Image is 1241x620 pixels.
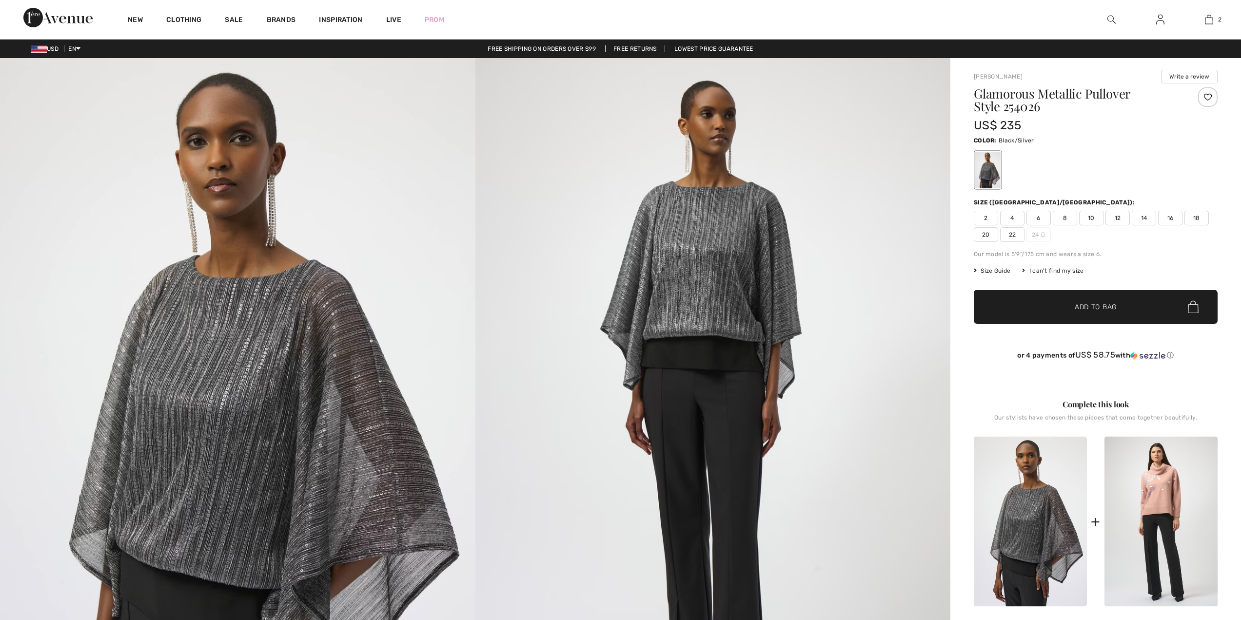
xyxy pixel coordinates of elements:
span: 18 [1184,211,1209,225]
span: Inspiration [319,16,362,26]
div: I can't find my size [1022,266,1083,275]
img: search the website [1107,14,1116,25]
div: Our stylists have chosen these pieces that come together beautifully. [974,414,1218,429]
div: or 4 payments of with [974,350,1218,360]
a: Sign In [1148,14,1172,26]
a: Free Returns [605,45,665,52]
img: Bag.svg [1188,300,1199,313]
a: Live [386,15,401,25]
span: USD [31,45,62,52]
span: 22 [1000,227,1024,242]
iframe: Opens a widget where you can find more information [1179,547,1231,571]
div: Size ([GEOGRAPHIC_DATA]/[GEOGRAPHIC_DATA]): [974,198,1137,207]
button: Write a review [1161,70,1218,83]
div: Our model is 5'9"/175 cm and wears a size 6. [974,250,1218,259]
span: Color: [974,137,997,144]
img: Full-Length Trousers Style 254046 [1104,437,1218,606]
div: + [1091,511,1100,533]
div: Complete this look [974,399,1218,410]
a: 2 [1185,14,1233,25]
span: US$ 58.75 [1075,350,1115,360]
img: US Dollar [31,45,47,53]
img: 1ère Avenue [23,8,93,27]
span: 16 [1158,211,1182,225]
a: Brands [267,16,296,26]
img: Glamorous Metallic Pullover Style 254026 [974,437,1087,606]
span: 4 [1000,211,1024,225]
span: US$ 235 [974,119,1021,132]
a: New [128,16,143,26]
img: My Info [1156,14,1164,25]
span: 8 [1053,211,1077,225]
span: 14 [1132,211,1156,225]
img: Sezzle [1130,351,1165,360]
button: Add to Bag [974,290,1218,324]
a: Prom [425,15,444,25]
span: 12 [1105,211,1130,225]
a: Lowest Price Guarantee [667,45,761,52]
div: or 4 payments ofUS$ 58.75withSezzle Click to learn more about Sezzle [974,350,1218,363]
img: ring-m.svg [1041,232,1045,237]
span: Add to Bag [1075,302,1117,312]
div: Black/Silver [975,152,1001,188]
span: 20 [974,227,998,242]
span: 2 [1218,15,1221,24]
a: [PERSON_NAME] [974,73,1023,80]
span: 24 [1026,227,1051,242]
img: My Bag [1205,14,1213,25]
span: 6 [1026,211,1051,225]
span: Size Guide [974,266,1010,275]
a: Sale [225,16,243,26]
a: Free shipping on orders over $99 [480,45,604,52]
span: 2 [974,211,998,225]
span: 10 [1079,211,1103,225]
h1: Glamorous Metallic Pullover Style 254026 [974,87,1177,113]
span: EN [68,45,80,52]
a: Clothing [166,16,201,26]
span: Black/Silver [999,137,1034,144]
